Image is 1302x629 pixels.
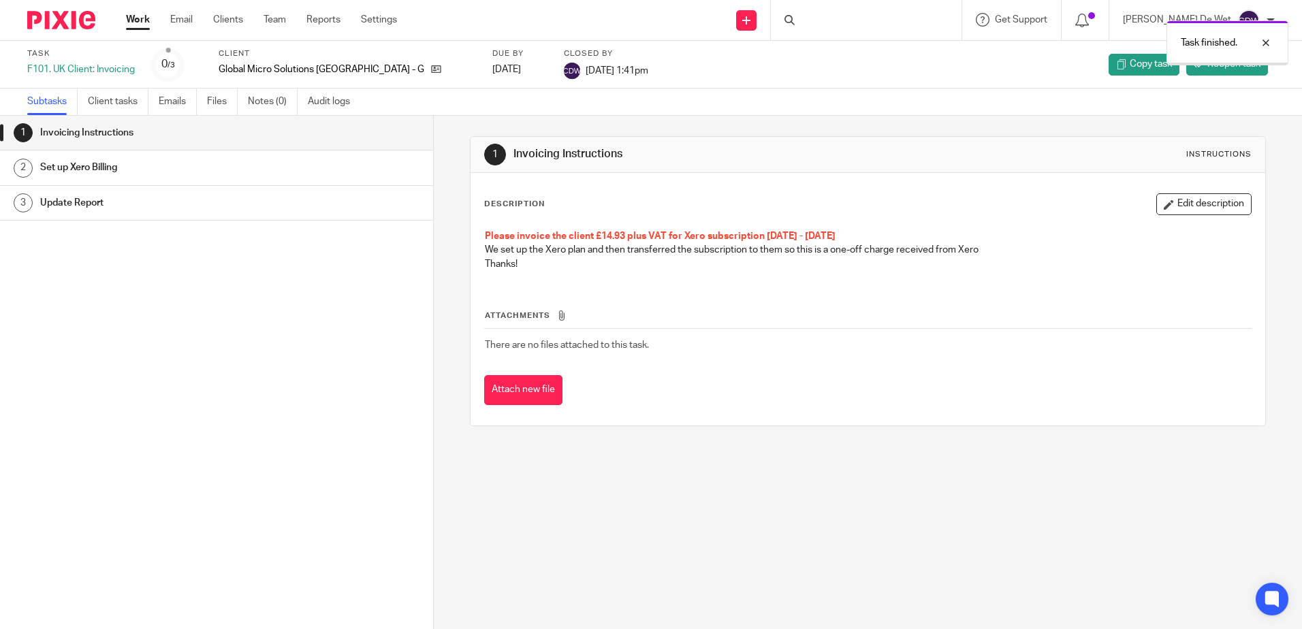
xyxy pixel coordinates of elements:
p: Global Micro Solutions [GEOGRAPHIC_DATA] - GUK2348 [219,63,424,76]
div: 3 [14,193,33,212]
small: /3 [168,61,175,69]
a: Subtasks [27,88,78,115]
p: Thanks! [485,257,1250,271]
button: Attach new file [484,375,562,406]
h1: Invoicing Instructions [513,147,897,161]
a: Reports [306,13,340,27]
div: 1 [14,123,33,142]
a: Client tasks [88,88,148,115]
p: Task finished. [1181,36,1237,50]
div: 0 [161,57,175,72]
label: Closed by [564,48,648,59]
div: 2 [14,159,33,178]
span: Attachments [485,312,550,319]
p: Description [484,199,545,210]
a: Clients [213,13,243,27]
a: Files [207,88,238,115]
a: Emails [159,88,197,115]
span: [DATE] 1:41pm [586,65,648,75]
a: Settings [361,13,397,27]
h1: Invoicing Instructions [40,123,293,143]
label: Due by [492,48,547,59]
a: Team [264,13,286,27]
p: We set up the Xero plan and then transferred the subscription to them so this is a one-off charge... [485,243,1250,257]
h1: Update Report [40,193,293,213]
a: Work [126,13,150,27]
a: Notes (0) [248,88,298,115]
a: Email [170,13,193,27]
img: svg%3E [1238,10,1260,31]
button: Edit description [1156,193,1252,215]
div: 1 [484,144,506,165]
label: Task [27,48,135,59]
div: Instructions [1186,149,1252,160]
h1: Set up Xero Billing [40,157,293,178]
a: Audit logs [308,88,360,115]
img: Pixie [27,11,95,29]
div: [DATE] [492,63,547,76]
img: svg%3E [564,63,580,79]
span: There are no files attached to this task. [485,340,649,350]
span: Please invoice the client £14.93 plus VAT for Xero subscription [DATE] - [DATE] [485,231,836,241]
div: F101. UK Client: Invoicing [27,63,135,76]
label: Client [219,48,475,59]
